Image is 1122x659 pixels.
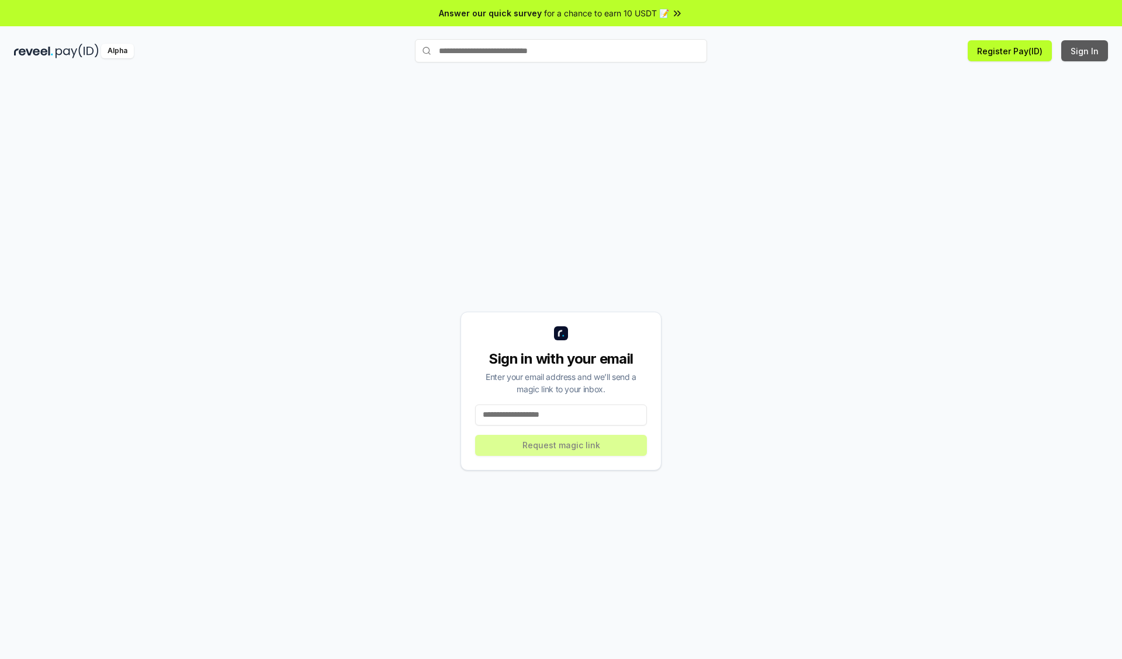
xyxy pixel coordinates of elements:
[56,44,99,58] img: pay_id
[968,40,1052,61] button: Register Pay(ID)
[14,44,53,58] img: reveel_dark
[475,371,647,395] div: Enter your email address and we’ll send a magic link to your inbox.
[101,44,134,58] div: Alpha
[554,326,568,340] img: logo_small
[544,7,669,19] span: for a chance to earn 10 USDT 📝
[1061,40,1108,61] button: Sign In
[439,7,542,19] span: Answer our quick survey
[475,350,647,368] div: Sign in with your email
